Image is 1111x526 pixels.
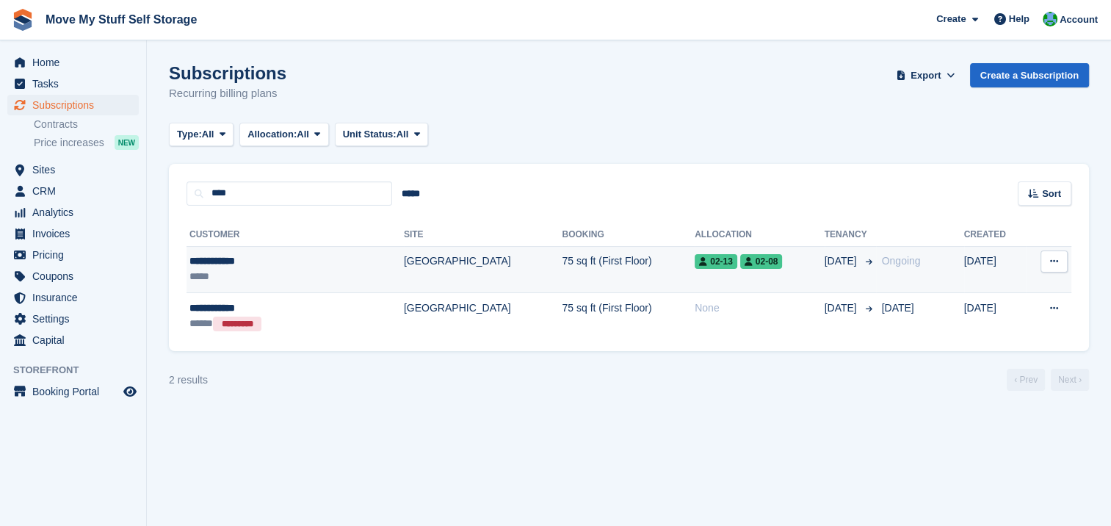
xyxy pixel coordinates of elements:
span: [DATE] [882,302,914,314]
a: menu [7,202,139,223]
td: 75 sq ft (First Floor) [562,246,695,293]
span: All [297,127,309,142]
a: Contracts [34,118,139,131]
td: 75 sq ft (First Floor) [562,293,695,339]
img: stora-icon-8386f47178a22dfd0bd8f6a31ec36ba5ce8667c1dd55bd0f319d3a0aa187defe.svg [12,9,34,31]
a: menu [7,287,139,308]
a: menu [7,181,139,201]
img: Dan [1043,12,1057,26]
button: Export [894,63,958,87]
td: [DATE] [964,246,1026,293]
span: Ongoing [882,255,921,267]
span: All [202,127,214,142]
span: Tasks [32,73,120,94]
a: menu [7,73,139,94]
span: Booking Portal [32,381,120,402]
span: Invoices [32,223,120,244]
span: Storefront [13,363,146,378]
button: Unit Status: All [335,123,428,147]
th: Booking [562,223,695,247]
a: Next [1051,369,1089,391]
a: Create a Subscription [970,63,1089,87]
a: menu [7,95,139,115]
span: Subscriptions [32,95,120,115]
span: Coupons [32,266,120,287]
span: Sort [1042,187,1061,201]
span: All [397,127,409,142]
a: Price increases NEW [34,134,139,151]
span: Help [1009,12,1029,26]
span: 02-08 [740,254,783,269]
span: Allocation: [247,127,297,142]
span: Type: [177,127,202,142]
span: Create [936,12,966,26]
a: menu [7,245,139,265]
span: Insurance [32,287,120,308]
a: menu [7,159,139,180]
span: Unit Status: [343,127,397,142]
td: [GEOGRAPHIC_DATA] [404,293,562,339]
th: Site [404,223,562,247]
a: Previous [1007,369,1045,391]
th: Created [964,223,1026,247]
div: None [695,300,824,316]
span: Pricing [32,245,120,265]
th: Customer [187,223,404,247]
a: menu [7,223,139,244]
span: Capital [32,330,120,350]
span: CRM [32,181,120,201]
span: Export [911,68,941,83]
td: [DATE] [964,293,1026,339]
a: Preview store [121,383,139,400]
nav: Page [1004,369,1092,391]
span: Analytics [32,202,120,223]
button: Allocation: All [239,123,329,147]
span: [DATE] [825,300,860,316]
a: menu [7,381,139,402]
span: 02-13 [695,254,737,269]
a: menu [7,309,139,329]
p: Recurring billing plans [169,85,286,102]
a: Move My Stuff Self Storage [40,7,203,32]
span: Sites [32,159,120,180]
a: menu [7,330,139,350]
td: [GEOGRAPHIC_DATA] [404,246,562,293]
span: Price increases [34,136,104,150]
th: Tenancy [825,223,876,247]
a: menu [7,266,139,287]
span: Home [32,52,120,73]
div: 2 results [169,372,208,388]
a: menu [7,52,139,73]
th: Allocation [695,223,824,247]
button: Type: All [169,123,234,147]
span: [DATE] [825,253,860,269]
span: Account [1060,12,1098,27]
div: NEW [115,135,139,150]
h1: Subscriptions [169,63,286,83]
span: Settings [32,309,120,329]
